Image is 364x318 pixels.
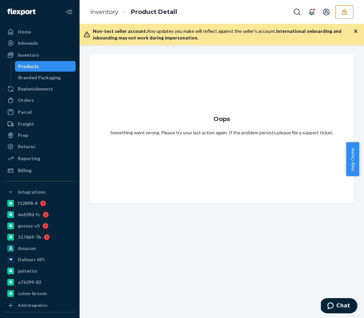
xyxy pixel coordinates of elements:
h5: Oops [213,116,230,123]
button: Open Search Box [290,5,304,19]
div: Prep [18,132,28,139]
div: Products [18,63,39,70]
div: Returns [18,143,35,150]
a: Prep [4,130,76,141]
a: Branded Packaging [15,72,76,83]
button: Open account menu [320,5,333,19]
div: Orders [18,97,34,103]
a: a76299-82 [4,277,76,287]
div: 6e639d-fc [18,211,40,218]
a: Inbounds [4,38,76,48]
div: pulsetto [18,268,37,274]
div: Deliverr API [18,256,44,263]
ol: breadcrumbs [85,2,182,22]
button: please file a support ticket [277,129,332,136]
a: Deliverr API [4,254,76,265]
a: 6e639d-fc [4,209,76,220]
a: Parcel [4,107,76,117]
div: Amazon [18,245,36,252]
div: Something went wrong. Please try your last action again. If the problem persists, . [110,129,333,136]
button: Help Center [346,142,359,176]
div: Freight [18,121,34,127]
a: Freight [4,119,76,129]
div: Parcel [18,109,32,115]
div: Branded Packaging [18,74,61,81]
div: Reporting [18,155,40,162]
div: Replenishments [18,86,53,92]
a: Product Detail [131,8,177,16]
a: Inventory [90,8,118,16]
a: Add Integration [4,301,76,309]
span: Non-test seller account: [93,28,147,34]
div: Any updates you make will reflect against the seller's account. [93,28,353,41]
div: Integrations [18,189,46,195]
a: Billing [4,165,76,176]
button: Close Navigation [62,5,76,19]
div: 5176b9-7b [18,234,41,240]
div: gnzsuz-v5 [18,223,40,229]
a: Amazon [4,243,76,254]
div: Home [18,29,31,35]
div: a76299-82 [18,279,41,286]
img: Flexport logo [7,9,35,15]
iframe: Opens a widget where you can chat to one of our agents [321,298,357,315]
div: colon-broom [18,290,47,297]
a: Home [4,27,76,37]
a: pulsetto [4,266,76,276]
a: 5176b9-7b [4,232,76,242]
div: Inbounds [18,40,38,46]
div: Inventory [18,52,39,58]
button: Open notifications [305,5,318,19]
a: Replenishments [4,84,76,94]
a: Inventory [4,50,76,60]
div: Add Integration [18,302,47,308]
a: Products [15,61,76,72]
button: Integrations [4,187,76,197]
a: Returns [4,141,76,152]
a: Reporting [4,153,76,164]
a: gnzsuz-v5 [4,221,76,231]
a: colon-broom [4,288,76,299]
a: f12898-4 [4,198,76,209]
div: Billing [18,167,31,174]
div: f12898-4 [18,200,37,207]
a: Orders [4,95,76,105]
